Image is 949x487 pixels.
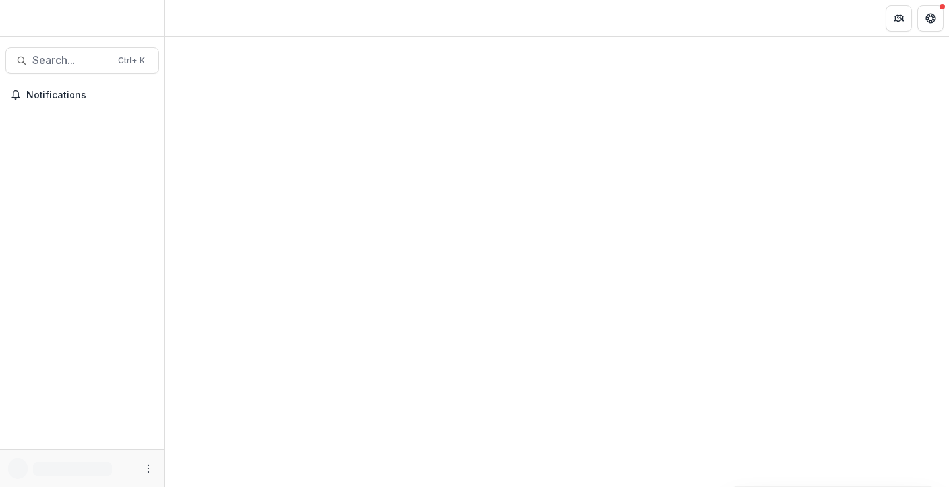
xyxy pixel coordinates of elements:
[5,47,159,74] button: Search...
[32,54,110,67] span: Search...
[140,461,156,476] button: More
[5,84,159,105] button: Notifications
[170,9,226,28] nav: breadcrumb
[115,53,148,68] div: Ctrl + K
[26,90,154,101] span: Notifications
[886,5,912,32] button: Partners
[917,5,944,32] button: Get Help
